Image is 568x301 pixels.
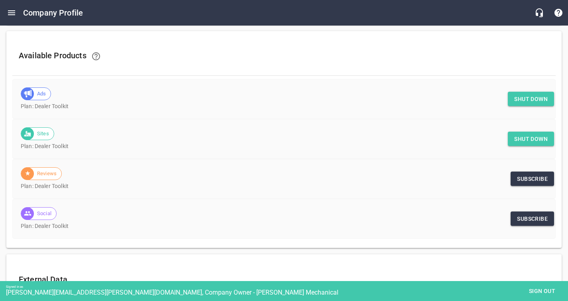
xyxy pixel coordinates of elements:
div: Reviews [21,167,62,180]
a: Learn how to upgrade and downgrade your Products [86,47,106,66]
span: Subscribe [517,174,548,184]
p: Plan: Dealer Toolkit [21,182,541,190]
p: Plan: Dealer Toolkit [21,102,541,111]
h6: Available Products [19,47,549,66]
div: Social [21,207,57,220]
h6: Company Profile [23,6,83,19]
span: Sign out [525,286,559,296]
p: Plan: Dealer Toolkit [21,142,541,150]
div: Sites [21,127,54,140]
button: Support Portal [549,3,568,22]
a: Subscribe [511,172,554,186]
div: Ads [21,87,51,100]
button: Live Chat [530,3,549,22]
button: Shut down [508,92,554,107]
button: Shut down [508,132,554,147]
span: Social [32,210,56,218]
span: Sites [32,130,54,138]
div: Signed in as [6,285,568,289]
span: Subscribe [517,214,548,224]
span: Shut down [514,94,548,104]
button: Open drawer [2,3,21,22]
span: Ads [32,90,51,98]
button: Sign out [522,284,562,299]
span: Shut down [514,134,548,144]
span: Reviews [32,170,61,178]
h6: External Data [19,273,549,286]
p: Plan: Dealer Toolkit [21,222,541,230]
div: [PERSON_NAME][EMAIL_ADDRESS][PERSON_NAME][DOMAIN_NAME], Company Owner - [PERSON_NAME] Mechanical [6,289,568,296]
a: Subscribe [511,212,554,226]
